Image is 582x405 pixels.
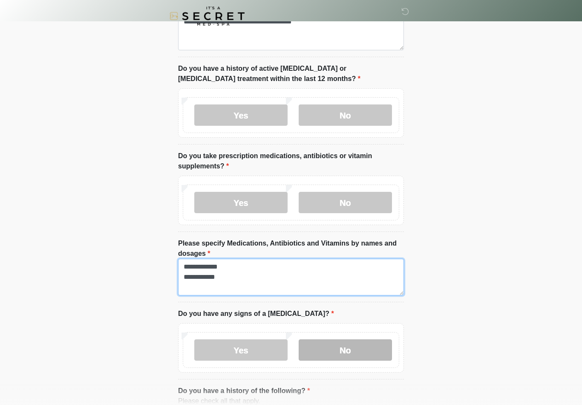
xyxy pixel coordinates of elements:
[178,151,404,171] label: Do you take prescription medications, antibiotics or vitamin supplements?
[194,104,288,126] label: Yes
[299,104,392,126] label: No
[178,309,334,319] label: Do you have any signs of a [MEDICAL_DATA]?
[194,192,288,213] label: Yes
[178,386,310,396] label: Do you have a history of the following?
[194,339,288,361] label: Yes
[299,192,392,213] label: No
[178,64,404,84] label: Do you have a history of active [MEDICAL_DATA] or [MEDICAL_DATA] treatment within the last 12 mon...
[178,238,404,259] label: Please specify Medications, Antibiotics and Vitamins by names and dosages
[170,6,245,26] img: It's A Secret Med Spa Logo
[299,339,392,361] label: No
